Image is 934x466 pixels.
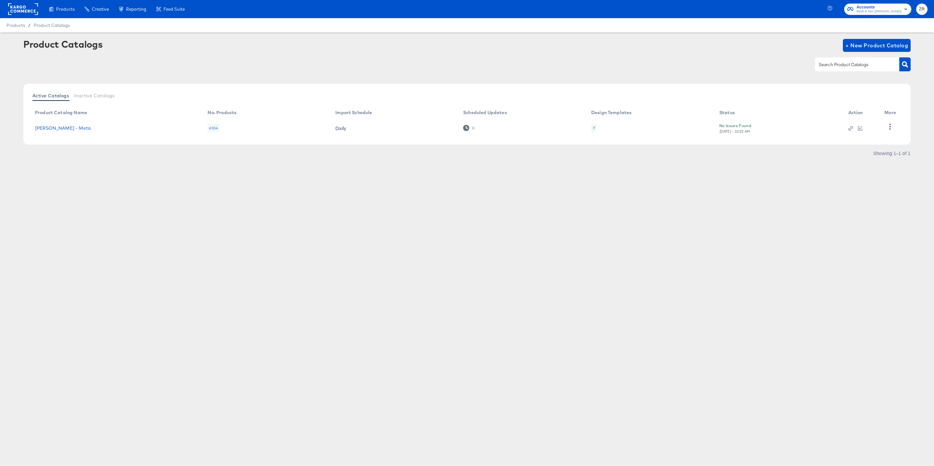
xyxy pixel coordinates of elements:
a: [PERSON_NAME] - Meta [35,125,91,131]
div: Scheduled Updates [463,110,507,115]
div: Design Templates [591,110,631,115]
span: Creative [92,6,109,12]
div: 7 [591,124,596,132]
div: 6104 [208,124,219,132]
th: Status [714,108,843,118]
span: Inactive Catalogs [74,93,115,98]
div: No. Products [208,110,236,115]
input: Search Product Catalogs [818,61,887,68]
span: + New Product Catalog [845,41,908,50]
span: Products [6,23,25,28]
a: Product Catalogs [34,23,70,28]
div: 0 [463,125,474,131]
td: Daily [330,118,458,138]
div: Product Catalog Name [35,110,87,115]
span: Reporting [126,6,146,12]
span: ZR [919,6,925,13]
span: Active Catalogs [32,93,69,98]
div: Showing 1–1 of 1 [873,151,911,155]
div: 7 [593,125,595,131]
div: 0 [472,126,474,130]
span: Feed Suite [163,6,185,12]
th: Action [843,108,880,118]
div: Import Schedule [335,110,372,115]
span: Products [56,6,75,12]
div: Product Catalogs [23,39,102,49]
button: ZR [916,4,928,15]
span: Accounts [856,4,902,11]
span: Block & Tam ([PERSON_NAME]) [856,9,902,14]
button: + New Product Catalog [843,39,911,52]
button: AccountsBlock & Tam ([PERSON_NAME]) [844,4,911,15]
th: More [879,108,904,118]
span: / [25,23,34,28]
